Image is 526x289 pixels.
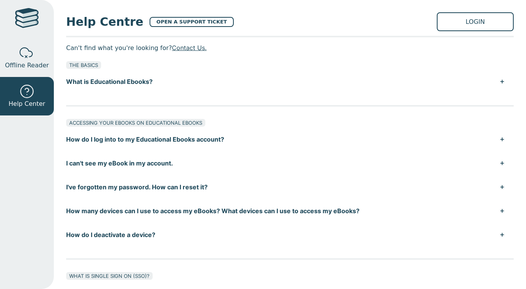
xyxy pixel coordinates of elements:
a: LOGIN [437,12,514,31]
p: Can't find what you're looking for? [66,42,514,53]
span: Offline Reader [5,61,49,70]
button: I've forgotten my password. How can I reset it? [66,175,514,199]
button: How do I deactivate a device? [66,223,514,247]
button: I can't see my eBook in my account. [66,151,514,175]
div: THE BASICS [66,61,101,69]
button: How do I log into to my Educational Ebooks account? [66,127,514,151]
div: WHAT IS SINGLE SIGN ON (SSO)? [66,272,153,280]
button: How many devices can I use to access my eBooks? What devices can I use to access my eBooks? [66,199,514,223]
a: Contact Us. [172,44,206,52]
button: What is Educational Ebooks? [66,70,514,94]
a: OPEN A SUPPORT TICKET [150,17,234,27]
span: Help Centre [66,13,143,30]
div: ACCESSING YOUR EBOOKS ON EDUCATIONAL EBOOKS [66,119,205,127]
span: Help Center [8,99,45,109]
